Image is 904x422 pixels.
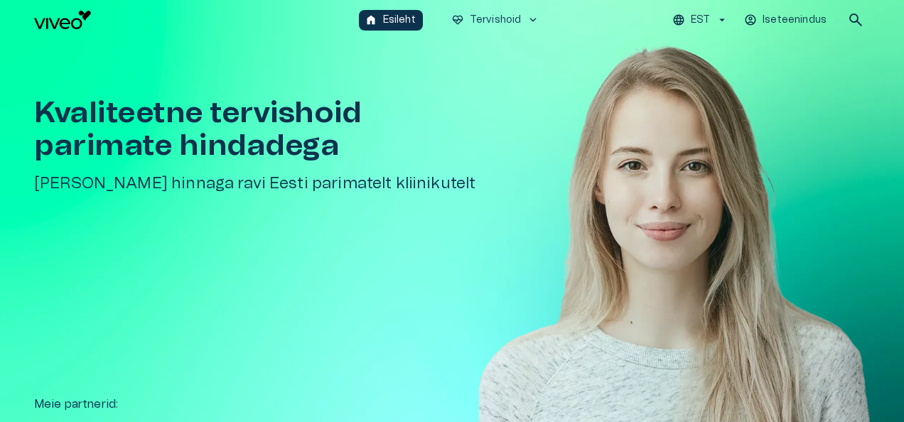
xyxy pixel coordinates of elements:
a: Navigate to homepage [34,11,353,29]
img: Viveo logo [34,11,91,29]
p: EST [691,13,710,28]
button: EST [670,10,731,31]
p: Meie partnerid : [34,396,870,413]
h5: [PERSON_NAME] hinnaga ravi Eesti parimatelt kliinikutelt [34,173,495,194]
span: search [847,11,864,28]
button: open search modal [841,6,870,34]
span: home [365,13,377,26]
p: Esileht [383,13,416,28]
button: ecg_heartTervishoidkeyboard_arrow_down [446,10,546,31]
button: homeEsileht [359,10,423,31]
h1: Kvaliteetne tervishoid parimate hindadega [34,97,495,162]
span: keyboard_arrow_down [527,13,539,26]
p: Iseteenindus [763,13,827,28]
span: ecg_heart [451,13,464,26]
button: Iseteenindus [742,10,830,31]
p: Tervishoid [470,13,522,28]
